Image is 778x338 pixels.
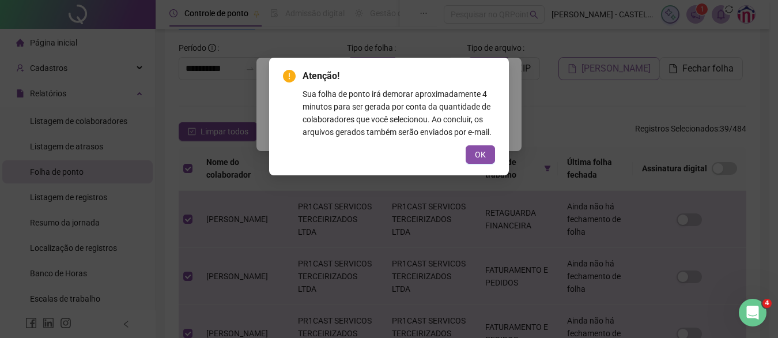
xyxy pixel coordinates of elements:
[303,88,495,138] div: Sua folha de ponto irá demorar aproximadamente 4 minutos para ser gerada por conta da quantidade ...
[739,299,766,326] iframe: Intercom live chat
[475,148,486,161] span: OK
[303,69,495,83] span: Atenção!
[283,70,296,82] span: exclamation-circle
[762,299,772,308] span: 4
[466,145,495,164] button: OK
